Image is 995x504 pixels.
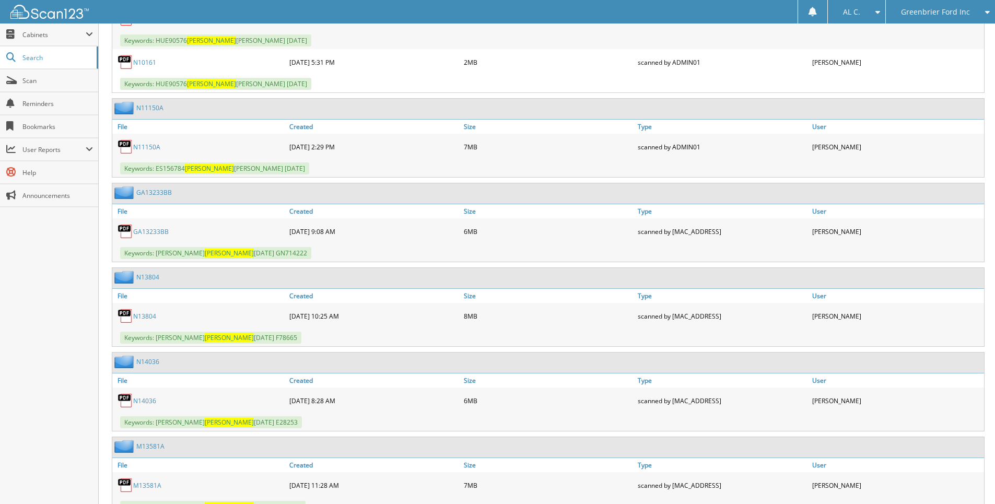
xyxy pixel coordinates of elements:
a: Created [287,373,461,388]
a: Type [635,204,810,218]
img: folder2.png [114,186,136,199]
div: scanned by ADMIN01 [635,136,810,157]
a: N13804 [133,312,156,321]
div: [PERSON_NAME] [810,390,984,411]
span: [PERSON_NAME] [185,164,234,173]
a: User [810,373,984,388]
a: User [810,289,984,303]
img: folder2.png [114,355,136,368]
span: Help [22,168,93,177]
div: [DATE] 9:08 AM [287,221,461,242]
a: File [112,458,287,472]
a: Size [461,289,636,303]
a: Size [461,373,636,388]
a: Type [635,289,810,303]
a: N11150A [133,143,160,151]
div: 6MB [461,221,636,242]
a: N11150A [136,103,163,112]
span: Cabinets [22,30,86,39]
span: Bookmarks [22,122,93,131]
a: M13581A [133,481,161,490]
span: AL C. [843,9,860,15]
div: scanned by ADMIN01 [635,52,810,73]
div: [DATE] 2:29 PM [287,136,461,157]
a: M13581A [136,442,165,451]
img: PDF.png [118,54,133,70]
span: Scan [22,76,93,85]
a: Created [287,120,461,134]
span: [PERSON_NAME] [205,333,254,342]
a: Type [635,120,810,134]
a: File [112,373,287,388]
div: scanned by [MAC_ADDRESS] [635,475,810,496]
div: scanned by [MAC_ADDRESS] [635,306,810,326]
div: 6MB [461,390,636,411]
a: Type [635,458,810,472]
a: File [112,289,287,303]
img: scan123-logo-white.svg [10,5,89,19]
span: Keywords: ES156784 [PERSON_NAME] [DATE] [120,162,309,174]
span: Keywords: [PERSON_NAME] [DATE] GN714222 [120,247,311,259]
span: Keywords: HUE90576 [PERSON_NAME] [DATE] [120,78,311,90]
a: Size [461,120,636,134]
div: [DATE] 11:28 AM [287,475,461,496]
img: folder2.png [114,101,136,114]
div: [DATE] 8:28 AM [287,390,461,411]
a: File [112,120,287,134]
span: Reminders [22,99,93,108]
div: [DATE] 5:31 PM [287,52,461,73]
img: folder2.png [114,271,136,284]
div: 7MB [461,136,636,157]
span: [PERSON_NAME] [205,249,254,257]
a: Created [287,458,461,472]
span: Keywords: [PERSON_NAME] [DATE] E28253 [120,416,302,428]
div: 2MB [461,52,636,73]
div: [PERSON_NAME] [810,306,984,326]
img: PDF.png [118,139,133,155]
span: Greenbrier Ford Inc [901,9,970,15]
span: Keywords: HUE90576 [PERSON_NAME] [DATE] [120,34,311,46]
a: GA13233BB [133,227,169,236]
a: N13804 [136,273,159,282]
a: N14036 [136,357,159,366]
a: N10161 [133,58,156,67]
div: [DATE] 10:25 AM [287,306,461,326]
img: PDF.png [118,477,133,493]
span: [PERSON_NAME] [187,79,236,88]
img: PDF.png [118,308,133,324]
span: Search [22,53,91,62]
a: Created [287,289,461,303]
a: User [810,458,984,472]
a: Size [461,458,636,472]
span: [PERSON_NAME] [187,36,236,45]
div: scanned by [MAC_ADDRESS] [635,221,810,242]
a: N14036 [133,396,156,405]
span: [PERSON_NAME] [205,418,254,427]
span: Announcements [22,191,93,200]
div: 7MB [461,475,636,496]
img: folder2.png [114,440,136,453]
span: User Reports [22,145,86,154]
a: User [810,204,984,218]
a: Size [461,204,636,218]
div: [PERSON_NAME] [810,475,984,496]
div: [PERSON_NAME] [810,221,984,242]
div: [PERSON_NAME] [810,136,984,157]
a: Type [635,373,810,388]
img: PDF.png [118,224,133,239]
iframe: Chat Widget [943,454,995,504]
div: scanned by [MAC_ADDRESS] [635,390,810,411]
a: Created [287,204,461,218]
img: PDF.png [118,393,133,408]
a: GA13233BB [136,188,172,197]
span: Keywords: [PERSON_NAME] [DATE] F78665 [120,332,301,344]
div: [PERSON_NAME] [810,52,984,73]
div: 8MB [461,306,636,326]
a: User [810,120,984,134]
a: File [112,204,287,218]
